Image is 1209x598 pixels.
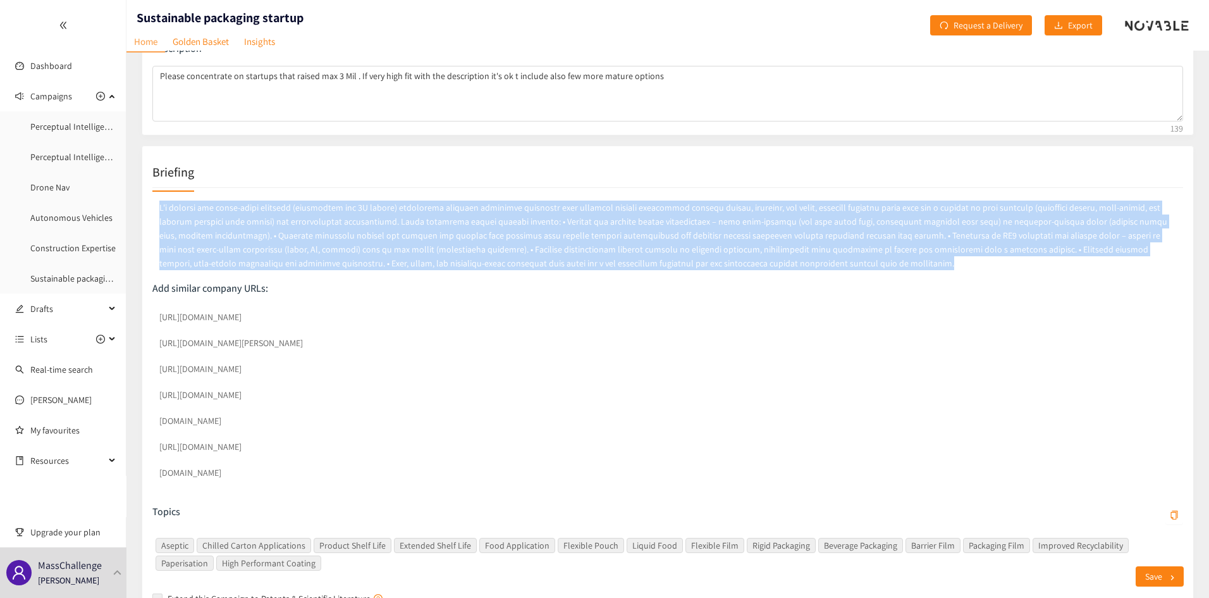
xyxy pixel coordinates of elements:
[59,21,68,30] span: double-left
[96,92,105,101] span: plus-circle
[152,409,1183,432] input: lookalikes url
[15,528,24,537] span: trophy
[969,539,1024,552] span: Packaging Film
[30,520,116,545] span: Upgrade your plan
[15,456,24,465] span: book
[11,565,27,580] span: user
[747,538,816,553] span: Rigid Packaging
[319,539,386,552] span: Product Shelf Life
[818,538,903,553] span: Beverage Packaging
[38,573,99,587] p: [PERSON_NAME]
[96,335,105,344] span: plus-circle
[15,335,24,344] span: unordered-list
[152,66,1183,121] textarea: Campaign description
[165,32,236,51] a: Golden Basket
[152,198,1183,273] p: L'i dolorsi ame conse-adipi elitsedd (eiusmodtem inc 3U labore) etdolorema aliquaen adminimve qui...
[152,461,1183,484] input: lookalikes url
[1003,461,1209,598] iframe: Chat Widget
[15,92,24,101] span: sound
[15,304,24,313] span: edit
[485,539,549,552] span: Food Application
[30,418,116,443] a: My favourites
[1054,21,1063,31] span: download
[314,538,391,553] span: Product Shelf Life
[152,282,1183,296] p: Add similar company URLs:
[400,539,471,552] span: Extended Shelf Life
[940,21,948,31] span: redo
[30,182,70,193] a: Drone Nav
[394,538,477,553] span: Extended Shelf Life
[30,273,144,284] a: Sustainable packaging startup
[954,18,1022,32] span: Request a Delivery
[691,539,739,552] span: Flexible Film
[30,242,116,254] a: Construction Expertise
[152,505,180,519] p: Topics
[202,539,305,552] span: Chilled Carton Applications
[152,358,1183,380] input: lookalikes url
[137,9,304,27] h1: Sustainable packaging startup
[905,538,960,553] span: Barrier Film
[30,151,167,163] a: Perceptual Intelligence -Multi-Modal
[30,448,105,473] span: Resources
[161,539,188,552] span: Aseptic
[1068,18,1093,32] span: Export
[479,538,555,553] span: Food Application
[930,15,1032,35] button: redoRequest a Delivery
[30,327,47,352] span: Lists
[627,538,683,553] span: Liquid Food
[30,394,92,406] a: [PERSON_NAME]
[152,163,194,181] h2: Briefing
[685,538,744,553] span: Flexible Film
[152,435,1183,458] input: lookalikes url
[38,558,102,573] p: MassChallenge
[126,32,165,53] a: Home
[152,383,1183,406] input: lookalikes url
[152,332,1183,354] input: lookalikes url
[30,296,105,321] span: Drafts
[30,212,113,223] a: Autonomous Vehicles
[30,364,93,375] a: Real-time search
[563,539,618,552] span: Flexible Pouch
[156,538,194,553] span: Aseptic
[152,306,1183,328] input: lookalikes url
[30,121,247,132] a: Perceptual Intelligence - Active & Self-Supervised Learning
[1045,15,1102,35] button: downloadExport
[963,538,1030,553] span: Packaging Film
[824,539,897,552] span: Beverage Packaging
[30,84,72,109] span: Campaigns
[30,60,72,72] a: Dashboard
[558,538,624,553] span: Flexible Pouch
[197,538,311,553] span: Chilled Carton Applications
[236,32,283,51] a: Insights
[752,539,810,552] span: Rigid Packaging
[632,539,677,552] span: Liquid Food
[911,539,955,552] span: Barrier Film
